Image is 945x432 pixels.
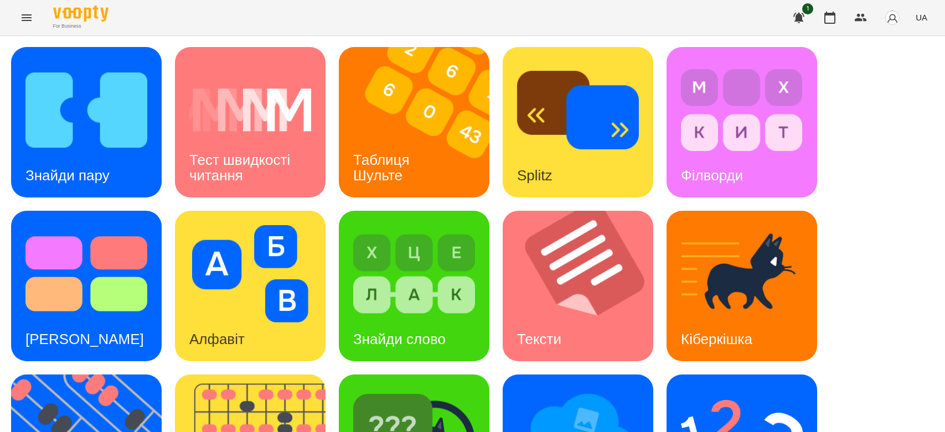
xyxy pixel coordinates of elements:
img: Voopty Logo [53,6,109,22]
span: For Business [53,23,109,30]
a: SplitzSplitz [503,47,653,197]
h3: [PERSON_NAME] [25,331,144,347]
h3: Знайди слово [353,331,446,347]
span: UA [916,12,927,23]
img: Філворди [681,61,803,159]
h3: Алфавіт [189,331,245,347]
h3: Тексти [517,331,561,347]
h3: Кіберкішка [681,331,752,347]
h3: Таблиця Шульте [353,152,414,183]
img: Алфавіт [189,225,311,322]
a: Таблиця ШультеТаблиця Шульте [339,47,489,197]
img: Таблиця Шульте [339,47,503,197]
a: Тест Струпа[PERSON_NAME] [11,211,162,361]
h3: Знайди пару [25,167,110,184]
img: Тест швидкості читання [189,61,311,159]
img: Знайди пару [25,61,147,159]
button: UA [911,7,932,28]
h3: Splitz [517,167,552,184]
a: Знайди паруЗнайди пару [11,47,162,197]
img: Тексти [503,211,667,361]
img: Splitz [517,61,639,159]
img: Кіберкішка [681,225,803,322]
a: Знайди словоЗнайди слово [339,211,489,361]
a: Тест швидкості читанняТест швидкості читання [175,47,326,197]
h3: Тест швидкості читання [189,152,294,183]
img: Знайди слово [353,225,475,322]
a: КіберкішкаКіберкішка [667,211,817,361]
a: ФілвордиФілворди [667,47,817,197]
a: ТекстиТексти [503,211,653,361]
button: Menu [13,4,40,31]
img: Тест Струпа [25,225,147,322]
img: avatar_s.png [885,10,900,25]
h3: Філворди [681,167,743,184]
span: 1 [802,3,813,14]
a: АлфавітАлфавіт [175,211,326,361]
